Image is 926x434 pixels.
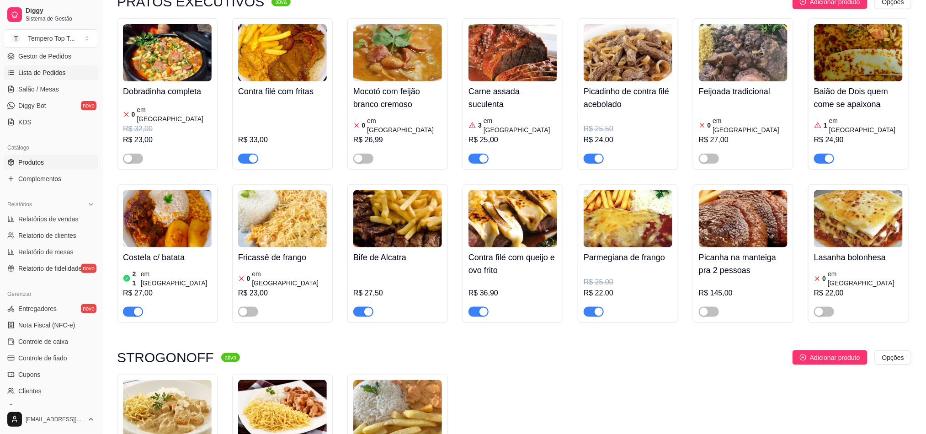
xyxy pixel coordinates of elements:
[484,116,557,134] article: em [GEOGRAPHIC_DATA]
[699,24,788,81] img: product-image
[353,24,442,81] img: product-image
[18,174,61,183] span: Complementos
[11,34,21,43] span: T
[18,247,74,257] span: Relatório de mesas
[26,7,95,15] span: Diggy
[28,34,75,43] div: Tempero Top T ...
[584,277,672,288] div: R$ 25,00
[4,228,98,243] a: Relatório de clientes
[4,301,98,316] a: Entregadoresnovo
[362,121,366,130] article: 0
[708,121,711,130] article: 0
[123,134,212,145] div: R$ 23,00
[238,190,327,247] img: product-image
[584,24,672,81] img: product-image
[468,134,557,145] div: R$ 25,00
[26,15,95,22] span: Sistema de Gestão
[18,264,82,273] span: Relatório de fidelidade
[18,118,32,127] span: KDS
[699,85,788,98] h4: Feijoada tradicional
[367,116,442,134] article: em [GEOGRAPHIC_DATA]
[18,337,68,346] span: Controle de caixa
[137,105,212,123] article: em [GEOGRAPHIC_DATA]
[123,85,212,98] h4: Dobradinha completa
[468,24,557,81] img: product-image
[238,85,327,98] h4: Contra filé com fritas
[4,155,98,170] a: Produtos
[18,101,46,110] span: Diggy Bot
[814,288,903,299] div: R$ 22,00
[4,140,98,155] div: Catálogo
[4,261,98,276] a: Relatório de fidelidadenovo
[4,4,98,26] a: DiggySistema de Gestão
[353,251,442,264] h4: Bife de Alcatra
[4,171,98,186] a: Complementos
[4,334,98,349] a: Controle de caixa
[252,269,327,288] article: em [GEOGRAPHIC_DATA]
[18,354,67,363] span: Controle de fiado
[800,354,806,361] span: plus-circle
[814,251,903,264] h4: Lasanha bolonhesa
[18,231,76,240] span: Relatório de clientes
[221,353,240,362] sup: ativa
[829,116,903,134] article: em [GEOGRAPHIC_DATA]
[18,158,44,167] span: Produtos
[238,288,327,299] div: R$ 23,00
[4,384,98,398] a: Clientes
[4,49,98,64] a: Gestor de Pedidos
[238,251,327,264] h4: Fricassê de frango
[584,123,672,134] div: R$ 25,50
[18,321,75,330] span: Nota Fiscal (NFC-e)
[353,85,442,111] h4: Mocotó com feijão branco cremoso
[814,24,903,81] img: product-image
[117,352,214,363] h3: STROGONOFF
[468,190,557,247] img: product-image
[123,251,212,264] h4: Costela c/ batata
[824,121,827,130] article: 1
[584,85,672,111] h4: Picadinho de contra filé acebolado
[123,123,212,134] div: R$ 32,00
[123,190,212,247] img: product-image
[584,251,672,264] h4: Parmegiana de frango
[4,65,98,80] a: Lista de Pedidos
[123,288,212,299] div: R$ 27,00
[4,115,98,129] a: KDS
[468,288,557,299] div: R$ 36,90
[882,353,904,363] span: Opções
[18,52,71,61] span: Gestor de Pedidos
[4,212,98,226] a: Relatórios de vendas
[875,350,911,365] button: Opções
[584,190,672,247] img: product-image
[18,370,40,379] span: Cupons
[4,351,98,365] a: Controle de fiado
[478,121,482,130] article: 3
[4,400,98,415] a: Estoque
[18,386,42,396] span: Clientes
[18,214,79,224] span: Relatórios de vendas
[814,134,903,145] div: R$ 24,90
[699,134,788,145] div: R$ 27,00
[828,269,903,288] article: em [GEOGRAPHIC_DATA]
[793,350,867,365] button: Adicionar produto
[699,251,788,277] h4: Picanha na manteiga pra 2 pessoas
[353,190,442,247] img: product-image
[18,403,42,412] span: Estoque
[699,190,788,247] img: product-image
[4,82,98,96] a: Salão / Mesas
[7,201,32,208] span: Relatórios
[713,116,788,134] article: em [GEOGRAPHIC_DATA]
[123,24,212,81] img: product-image
[4,408,98,430] button: [EMAIL_ADDRESS][DOMAIN_NAME]
[238,24,327,81] img: product-image
[247,274,250,283] article: 0
[468,85,557,111] h4: Carne assada suculenta
[814,85,903,111] h4: Baião de Dois quem come se apaixona
[823,274,826,283] article: 0
[353,134,442,145] div: R$ 26,99
[238,134,327,145] div: R$ 33,00
[814,190,903,247] img: product-image
[26,416,84,423] span: [EMAIL_ADDRESS][DOMAIN_NAME]
[4,245,98,259] a: Relatório de mesas
[18,68,66,77] span: Lista de Pedidos
[584,288,672,299] div: R$ 22,00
